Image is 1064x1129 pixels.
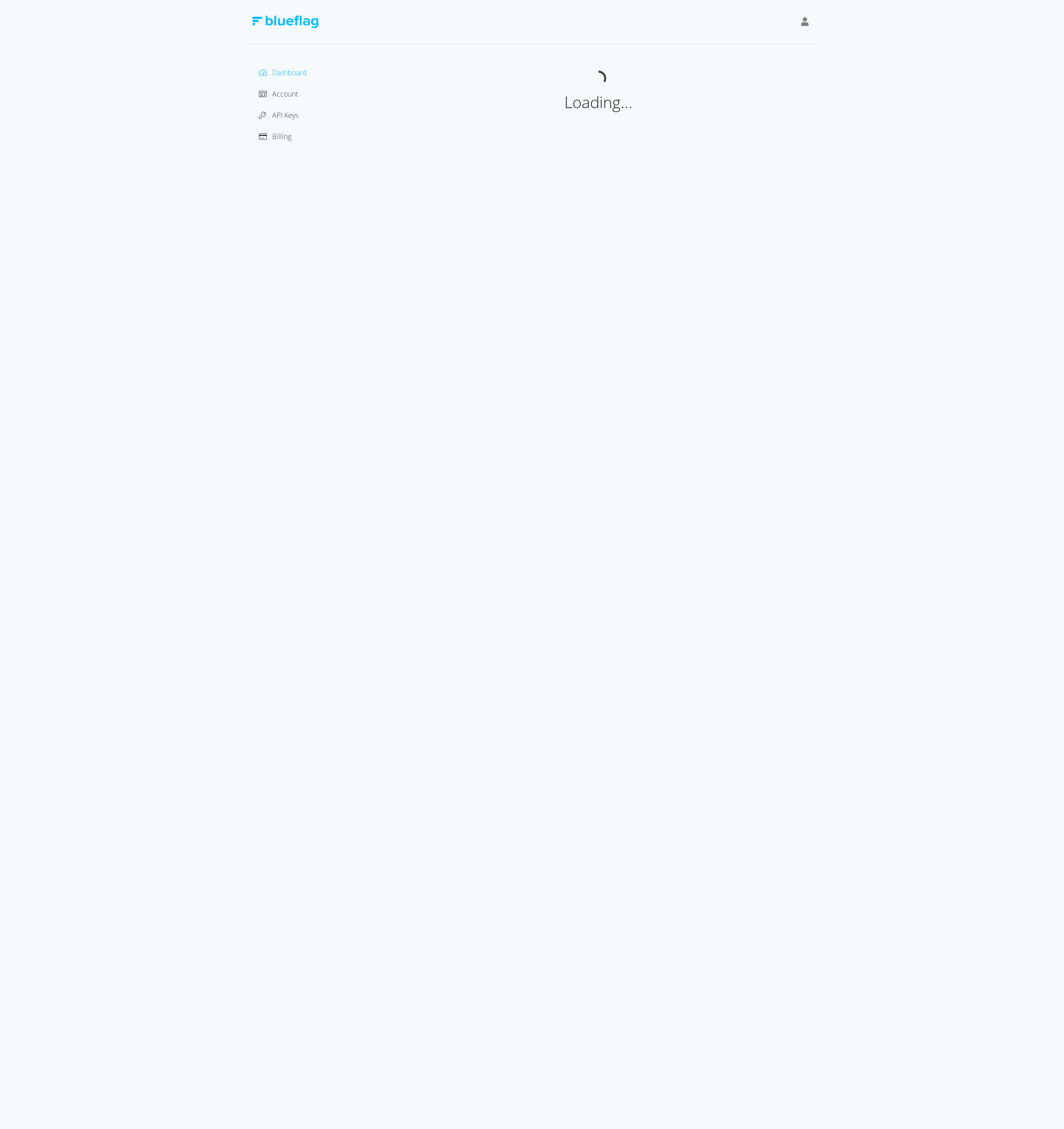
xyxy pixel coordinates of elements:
[272,68,307,78] span: Dashboard
[259,132,291,141] a: Billing
[259,110,298,120] a: API Keys
[259,89,298,99] a: Account
[272,132,291,141] span: Billing
[252,16,318,28] img: Blue Flag Logo
[272,89,298,99] span: Account
[564,91,633,113] span: Loading...
[272,110,298,120] span: API Keys
[259,68,307,78] a: Dashboard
